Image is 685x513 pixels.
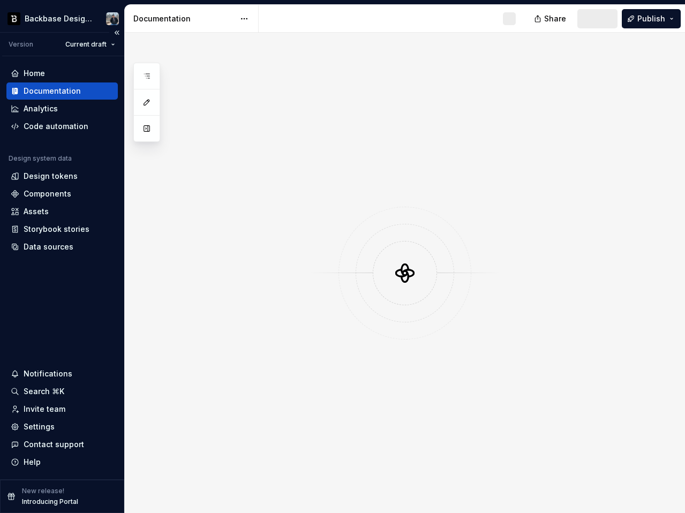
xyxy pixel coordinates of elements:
[9,154,72,163] div: Design system data
[6,383,118,400] button: Search ⌘K
[24,457,41,467] div: Help
[6,436,118,453] button: Contact support
[6,168,118,185] a: Design tokens
[6,454,118,471] button: Help
[133,13,235,24] div: Documentation
[24,121,88,132] div: Code automation
[24,368,72,379] div: Notifications
[24,421,55,432] div: Settings
[2,7,122,30] button: Backbase Design SystemAdam Schwarcz
[6,418,118,435] a: Settings
[529,9,573,28] button: Share
[637,13,665,24] span: Publish
[109,25,124,40] button: Collapse sidebar
[24,439,84,450] div: Contact support
[6,221,118,238] a: Storybook stories
[61,37,120,52] button: Current draft
[106,12,119,25] img: Adam Schwarcz
[9,40,33,49] div: Version
[65,40,107,49] span: Current draft
[6,65,118,82] a: Home
[6,401,118,418] a: Invite team
[22,487,64,495] p: New release!
[24,188,71,199] div: Components
[7,12,20,25] img: ef5c8306-425d-487c-96cf-06dd46f3a532.png
[6,100,118,117] a: Analytics
[6,118,118,135] a: Code automation
[6,238,118,255] a: Data sources
[24,171,78,182] div: Design tokens
[24,206,49,217] div: Assets
[24,242,73,252] div: Data sources
[24,404,65,414] div: Invite team
[622,9,681,28] button: Publish
[24,86,81,96] div: Documentation
[6,365,118,382] button: Notifications
[24,103,58,114] div: Analytics
[24,224,89,235] div: Storybook stories
[24,68,45,79] div: Home
[22,497,78,506] p: Introducing Portal
[6,82,118,100] a: Documentation
[6,203,118,220] a: Assets
[24,386,64,397] div: Search ⌘K
[544,13,566,24] span: Share
[25,13,93,24] div: Backbase Design System
[6,185,118,202] a: Components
